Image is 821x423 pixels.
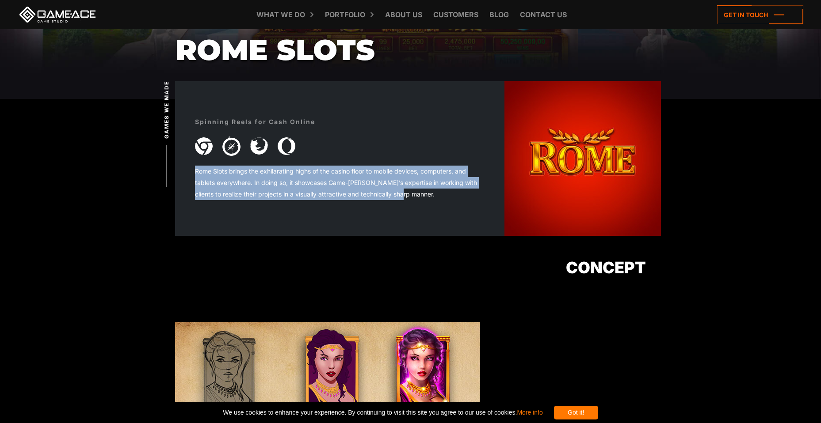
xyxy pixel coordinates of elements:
[717,5,803,24] a: Get in touch
[504,81,661,236] img: Rome slot development project icon
[278,137,295,155] img: Image — Rome 4
[176,34,646,66] h1: Rome Slots
[195,117,315,126] div: Spinning Reels for Cash Online
[554,406,598,419] div: Got it!
[517,409,542,416] a: More info
[222,136,241,156] img: Image — Rome 2
[163,80,171,138] span: Games we made
[195,166,485,200] div: Rome Slots brings the exhilarating highs of the casino floor to mobile devices, computers, and ta...
[250,137,268,155] img: Image — Rome 3
[175,256,646,279] div: Concept
[195,137,213,155] img: Image — Rome 1
[223,406,542,419] span: We use cookies to enhance your experience. By continuing to visit this site you agree to our use ...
